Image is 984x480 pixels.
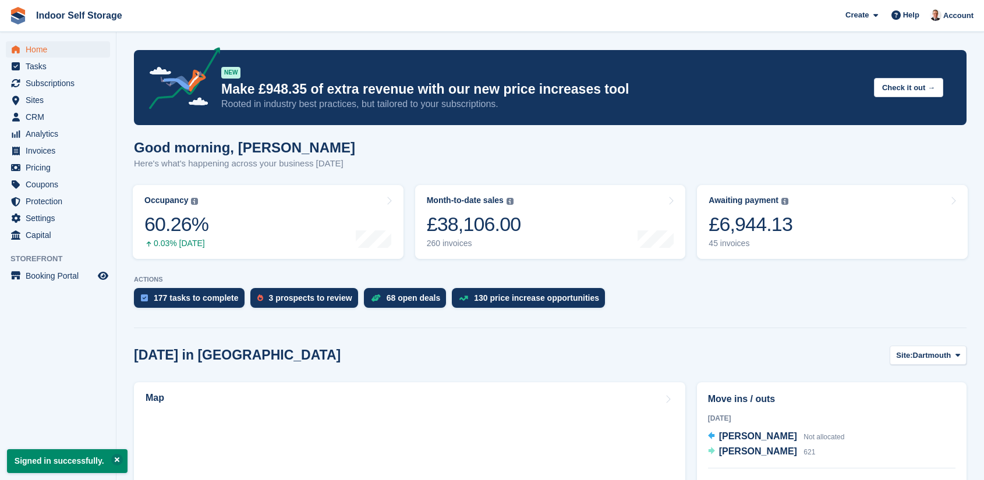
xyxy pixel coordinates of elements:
div: NEW [221,67,240,79]
span: 621 [804,448,815,456]
span: Capital [26,227,95,243]
a: menu [6,92,110,108]
button: Site: Dartmouth [890,346,967,365]
span: Tasks [26,58,95,74]
img: price_increase_opportunities-93ffe204e8149a01c8c9dc8f82e8f89637d9d84a8eef4429ea346261dce0b2c0.svg [459,296,468,301]
span: Invoices [26,143,95,159]
img: deal-1b604bf984904fb50ccaf53a9ad4b4a5d6e5aea283cecdc64d6e3604feb123c2.svg [371,294,381,302]
span: Analytics [26,126,95,142]
img: icon-info-grey-7440780725fd019a000dd9b08b2336e03edf1995a4989e88bcd33f0948082b44.svg [507,198,514,205]
span: Account [943,10,974,22]
div: 60.26% [144,212,208,236]
a: menu [6,109,110,125]
span: CRM [26,109,95,125]
a: menu [6,126,110,142]
a: menu [6,227,110,243]
a: 3 prospects to review [250,288,364,314]
span: [PERSON_NAME] [719,446,797,456]
span: Pricing [26,159,95,176]
a: menu [6,193,110,209]
span: Protection [26,193,95,209]
div: £6,944.13 [709,212,792,236]
span: Storefront [10,253,116,265]
div: 68 open deals [387,293,441,303]
div: 45 invoices [709,239,792,248]
a: Occupancy 60.26% 0.03% [DATE] [133,185,403,259]
a: menu [6,143,110,159]
p: Here's what's happening across your business [DATE] [134,157,355,170]
span: Site: [896,350,912,361]
span: Create [845,9,869,21]
p: Make £948.35 of extra revenue with our new price increases tool [221,81,865,98]
a: [PERSON_NAME] Not allocated [708,429,845,445]
button: Check it out → [874,78,943,97]
p: Rooted in industry best practices, but tailored to your subscriptions. [221,98,865,111]
div: Occupancy [144,195,188,205]
h2: [DATE] in [GEOGRAPHIC_DATA] [134,347,341,363]
div: 0.03% [DATE] [144,239,208,248]
span: Help [903,9,919,21]
h1: Good morning, [PERSON_NAME] [134,140,355,155]
div: Month-to-date sales [427,195,504,205]
div: £38,106.00 [427,212,521,236]
span: Subscriptions [26,75,95,91]
span: Dartmouth [913,350,951,361]
div: 3 prospects to review [269,293,352,303]
span: Sites [26,92,95,108]
span: Coupons [26,176,95,193]
h2: Map [146,393,164,403]
a: 68 open deals [364,288,452,314]
span: Home [26,41,95,58]
img: stora-icon-8386f47178a22dfd0bd8f6a31ec36ba5ce8667c1dd55bd0f319d3a0aa187defe.svg [9,7,27,24]
a: menu [6,75,110,91]
span: [PERSON_NAME] [719,431,797,441]
a: menu [6,159,110,176]
a: Preview store [96,269,110,283]
div: 260 invoices [427,239,521,248]
div: 177 tasks to complete [154,293,239,303]
span: Settings [26,210,95,226]
p: ACTIONS [134,276,967,283]
a: menu [6,41,110,58]
img: price-adjustments-announcement-icon-8257ccfd72463d97f412b2fc003d46551f7dbcb40ab6d574587a9cd5c0d94... [139,47,221,113]
a: Indoor Self Storage [31,6,127,25]
img: icon-info-grey-7440780725fd019a000dd9b08b2336e03edf1995a4989e88bcd33f0948082b44.svg [191,198,198,205]
h2: Move ins / outs [708,392,955,406]
a: 177 tasks to complete [134,288,250,314]
a: Awaiting payment £6,944.13 45 invoices [697,185,968,259]
span: Booking Portal [26,268,95,284]
a: menu [6,176,110,193]
img: prospect-51fa495bee0391a8d652442698ab0144808aea92771e9ea1ae160a38d050c398.svg [257,294,263,301]
a: menu [6,268,110,284]
span: Not allocated [804,433,844,441]
div: [DATE] [708,413,955,424]
div: 130 price increase opportunities [474,293,599,303]
div: Awaiting payment [709,195,778,205]
a: menu [6,210,110,226]
img: task-75834270c22a3079a89374b754ae025e5fb1db73e45f91037f5363f120a921f8.svg [141,294,148,301]
a: Month-to-date sales £38,106.00 260 invoices [415,185,686,259]
img: Tim Bishop [930,9,941,21]
img: icon-info-grey-7440780725fd019a000dd9b08b2336e03edf1995a4989e88bcd33f0948082b44.svg [781,198,788,205]
a: [PERSON_NAME] 621 [708,445,816,460]
a: menu [6,58,110,74]
p: Signed in successfully. [7,449,128,473]
a: 130 price increase opportunities [452,288,611,314]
